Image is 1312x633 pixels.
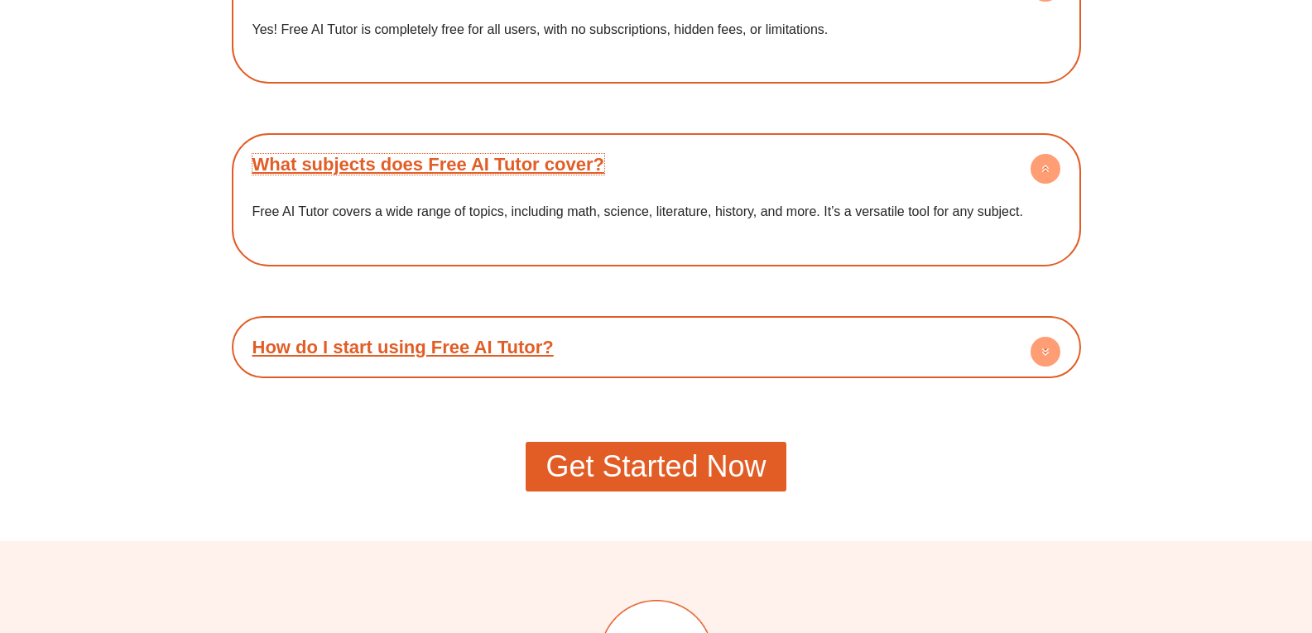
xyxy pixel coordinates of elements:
[252,199,1060,224] p: Free AI Tutor covers a wide range of topics, including math, science, literature, history, and mo...
[240,187,1073,257] div: What subjects does Free AI Tutor cover?
[240,324,1073,370] div: How do I start using Free AI Tutor?
[240,141,1073,187] div: What subjects does Free AI Tutor cover?
[252,154,604,175] a: What subjects does Free AI Tutor cover?
[545,452,766,482] span: Get Started Now
[252,337,554,357] a: How do I start using Free AI Tutor?
[526,442,786,492] a: Get Started Now
[240,5,1073,75] div: Is Free AI Tutor really free?
[1036,446,1312,633] iframe: Chat Widget
[252,17,1060,42] p: Yes! Free AI Tutor is completely free for all users, with no subscriptions, hidden fees, or limit...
